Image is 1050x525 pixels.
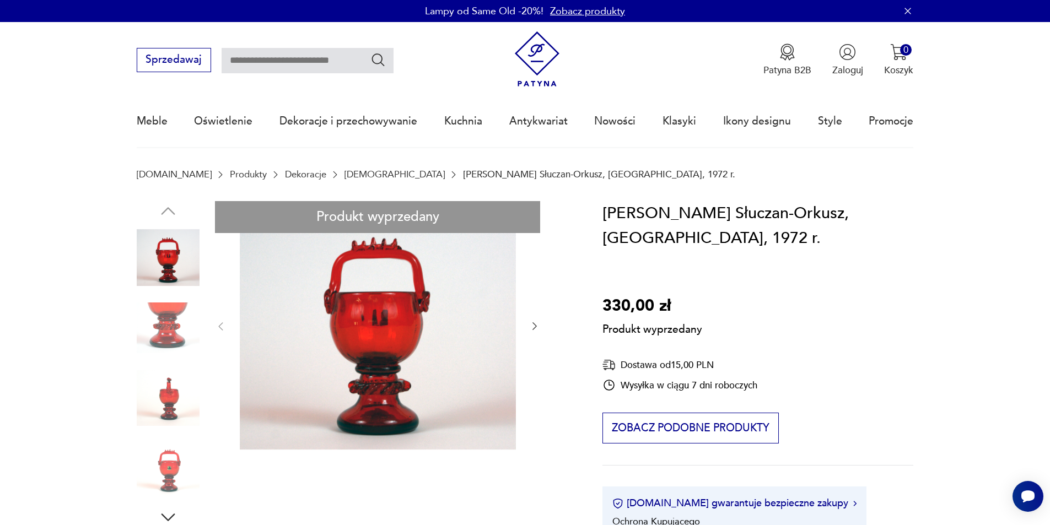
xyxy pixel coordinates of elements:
[602,358,757,372] div: Dostawa od 15,00 PLN
[279,96,417,147] a: Dekoracje i przechowywanie
[663,96,696,147] a: Klasyki
[344,169,445,180] a: [DEMOGRAPHIC_DATA]
[602,294,702,319] p: 330,00 zł
[884,64,913,77] p: Koszyk
[602,413,778,443] button: Zobacz podobne produkty
[509,96,568,147] a: Antykwariat
[509,31,565,87] img: Patyna - sklep z meblami i dekoracjami vintage
[602,318,702,337] p: Produkt wyprzedany
[137,96,168,147] a: Meble
[832,44,863,77] button: Zaloguj
[230,169,267,180] a: Produkty
[463,169,735,180] p: [PERSON_NAME] Słuczan-Orkusz, [GEOGRAPHIC_DATA], 1972 r.
[884,44,913,77] button: 0Koszyk
[612,496,857,510] button: [DOMAIN_NAME] gwarantuje bezpieczne zakupy
[602,378,757,392] div: Wysyłka w ciągu 7 dni roboczych
[137,56,211,65] a: Sprzedawaj
[370,52,386,68] button: Szukaj
[550,4,625,18] a: Zobacz produkty
[763,44,811,77] button: Patyna B2B
[425,4,543,18] p: Lampy od Same Old -20%!
[839,44,856,61] img: Ikonka użytkownika
[285,169,326,180] a: Dekoracje
[594,96,636,147] a: Nowości
[444,96,482,147] a: Kuchnia
[818,96,842,147] a: Style
[137,169,212,180] a: [DOMAIN_NAME]
[723,96,791,147] a: Ikony designu
[194,96,252,147] a: Oświetlenie
[853,501,857,506] img: Ikona strzałki w prawo
[137,48,211,72] button: Sprzedawaj
[763,64,811,77] p: Patyna B2B
[779,44,796,61] img: Ikona medalu
[832,64,863,77] p: Zaloguj
[763,44,811,77] a: Ikona medaluPatyna B2B
[1013,481,1043,512] iframe: Smartsupp widget button
[900,44,912,56] div: 0
[890,44,907,61] img: Ikona koszyka
[612,498,623,509] img: Ikona certyfikatu
[602,358,616,372] img: Ikona dostawy
[869,96,913,147] a: Promocje
[602,201,913,251] h1: [PERSON_NAME] Słuczan-Orkusz, [GEOGRAPHIC_DATA], 1972 r.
